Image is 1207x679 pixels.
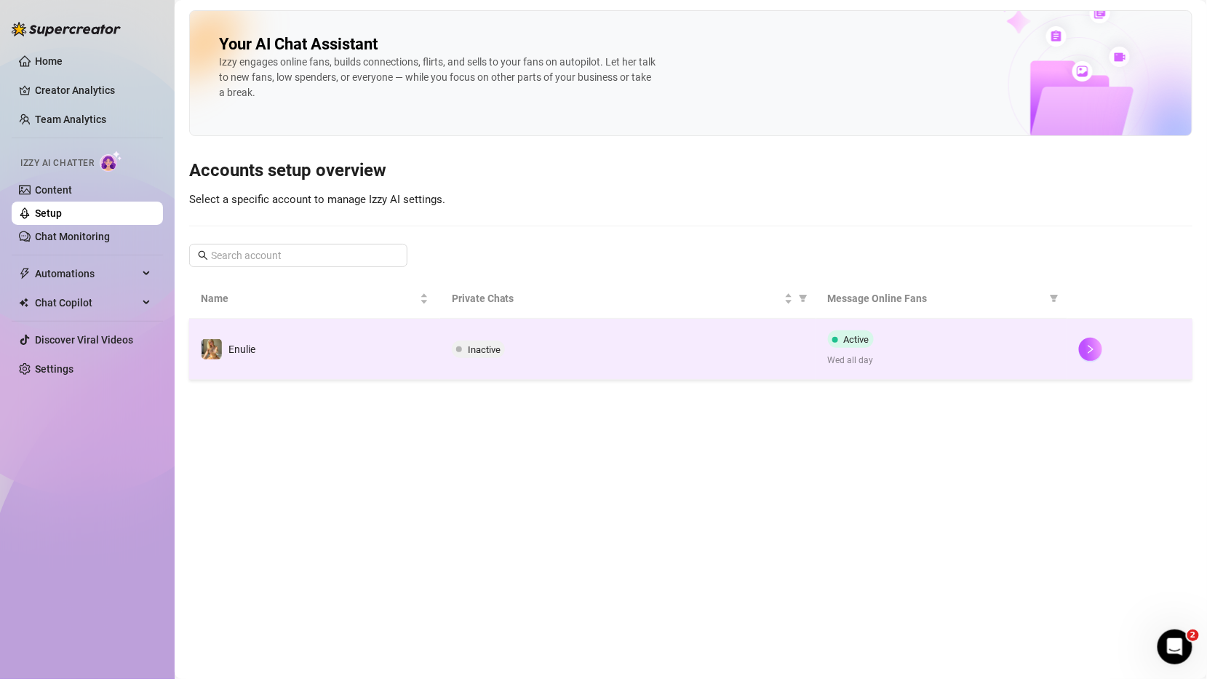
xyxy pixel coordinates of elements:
span: Enulie [228,344,255,355]
a: Setup [35,207,62,219]
a: Chat Monitoring [35,231,110,242]
img: logo-BBDzfeDw.svg [12,22,121,36]
h2: Your AI Chat Assistant [219,34,378,55]
a: Home [35,55,63,67]
h3: Accounts setup overview [189,159,1192,183]
span: Izzy AI Chatter [20,156,94,170]
th: Name [189,279,440,319]
span: thunderbolt [19,268,31,279]
span: filter [1047,287,1061,309]
div: Izzy engages online fans, builds connections, flirts, and sells to your fans on autopilot. Let he... [219,55,656,100]
span: filter [1050,294,1059,303]
span: Wed all day [828,354,1056,368]
th: Private Chats [440,279,816,319]
iframe: Intercom live chat [1158,630,1192,664]
a: Settings [35,363,73,375]
span: filter [796,287,810,309]
span: Active [844,334,869,345]
img: Enulie [202,339,222,360]
span: Chat Copilot [35,291,138,314]
span: search [198,250,208,261]
span: Inactive [468,344,501,355]
span: Name [201,290,417,306]
a: Content [35,184,72,196]
span: Automations [35,262,138,285]
input: Search account [211,247,387,263]
span: Message Online Fans [828,290,1044,306]
span: 2 [1187,630,1199,641]
img: AI Chatter [100,151,122,172]
span: right [1085,344,1096,354]
span: filter [799,294,808,303]
a: Discover Viral Videos [35,334,133,346]
span: Private Chats [452,290,781,306]
img: Chat Copilot [19,298,28,308]
span: Select a specific account to manage Izzy AI settings. [189,193,445,206]
a: Team Analytics [35,114,106,125]
button: right [1079,338,1102,361]
a: Creator Analytics [35,79,151,102]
